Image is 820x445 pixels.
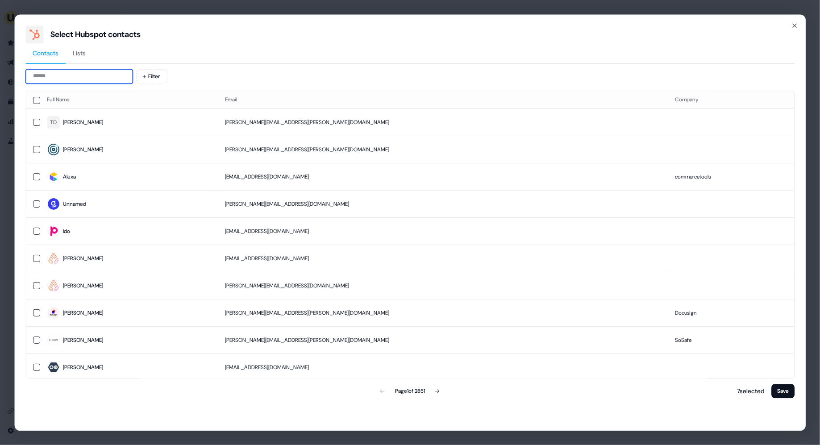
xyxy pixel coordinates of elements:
[218,163,668,191] td: [EMAIL_ADDRESS][DOMAIN_NAME]
[218,245,668,272] td: [EMAIL_ADDRESS][DOMAIN_NAME]
[218,136,668,163] td: [PERSON_NAME][EMAIL_ADDRESS][PERSON_NAME][DOMAIN_NAME]
[136,69,167,83] button: Filter
[63,336,104,345] div: [PERSON_NAME]
[218,354,668,381] td: [EMAIL_ADDRESS][DOMAIN_NAME]
[40,91,218,109] th: Full Name
[63,363,104,372] div: [PERSON_NAME]
[218,109,668,136] td: [PERSON_NAME][EMAIL_ADDRESS][PERSON_NAME][DOMAIN_NAME]
[63,309,104,318] div: [PERSON_NAME]
[218,327,668,354] td: [PERSON_NAME][EMAIL_ADDRESS][PERSON_NAME][DOMAIN_NAME]
[63,200,87,209] div: Unnamed
[218,272,668,299] td: [PERSON_NAME][EMAIL_ADDRESS][DOMAIN_NAME]
[63,227,71,236] div: Ido
[218,91,668,109] th: Email
[668,163,794,191] td: commercetools
[63,146,104,154] div: [PERSON_NAME]
[218,299,668,327] td: [PERSON_NAME][EMAIL_ADDRESS][PERSON_NAME][DOMAIN_NAME]
[50,29,141,40] div: Select Hubspot contacts
[218,218,668,245] td: [EMAIL_ADDRESS][DOMAIN_NAME]
[733,387,764,395] p: 7 selected
[33,49,58,58] span: Contacts
[668,327,794,354] td: SoSafe
[771,384,795,398] button: Save
[50,118,57,127] div: TO
[668,91,794,109] th: Company
[63,282,104,291] div: [PERSON_NAME]
[218,191,668,218] td: [PERSON_NAME][EMAIL_ADDRESS][DOMAIN_NAME]
[63,173,76,182] div: Alexa
[668,299,794,327] td: Docusign
[395,387,425,395] div: Page 1 of 2851
[73,49,86,58] span: Lists
[63,254,104,263] div: [PERSON_NAME]
[63,118,104,127] div: [PERSON_NAME]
